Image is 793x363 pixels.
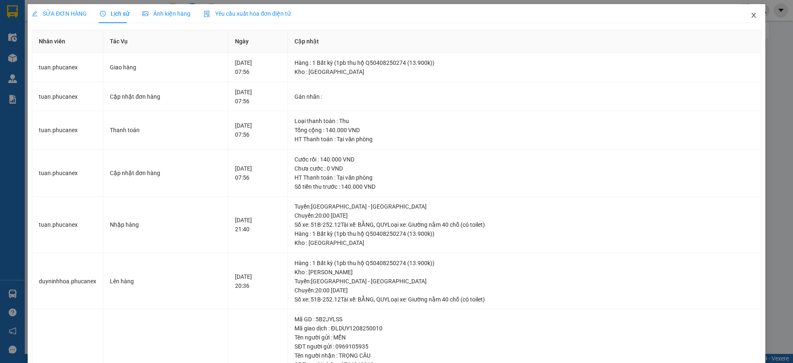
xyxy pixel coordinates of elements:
[750,12,757,19] span: close
[32,149,103,197] td: tuan.phucanex
[204,11,210,17] img: icon
[110,63,221,72] div: Giao hàng
[32,197,103,253] td: tuan.phucanex
[235,58,281,76] div: [DATE] 07:56
[142,11,148,17] span: picture
[294,116,754,126] div: Loại thanh toán : Thu
[100,11,106,17] span: clock-circle
[142,10,190,17] span: Ảnh kiện hàng
[235,216,281,234] div: [DATE] 21:40
[110,168,221,178] div: Cập nhật đơn hàng
[294,324,754,333] div: Mã giao dịch : ĐLDUY1208250010
[32,11,38,17] span: edit
[294,229,754,238] div: Hàng : 1 Bất kỳ (1pb thu hộ Q50408250274 (13.900k))
[294,126,754,135] div: Tổng cộng : 140.000 VND
[32,82,103,112] td: tuan.phucanex
[235,164,281,182] div: [DATE] 07:56
[294,333,754,342] div: Tên người gửi : MẾN
[294,342,754,351] div: SĐT người gửi : 0969105935
[294,155,754,164] div: Cước rồi : 140.000 VND
[294,351,754,360] div: Tên người nhận : TRỌNG CẦU
[294,173,754,182] div: HT Thanh toán : Tại văn phòng
[294,135,754,144] div: HT Thanh toán : Tại văn phòng
[235,272,281,290] div: [DATE] 20:36
[204,10,291,17] span: Yêu cầu xuất hóa đơn điện tử
[228,30,288,53] th: Ngày
[294,58,754,67] div: Hàng : 1 Bất kỳ (1pb thu hộ Q50408250274 (13.900k))
[32,10,87,17] span: SỬA ĐƠN HÀNG
[110,220,221,229] div: Nhập hàng
[742,4,765,27] button: Close
[32,253,103,310] td: duyninhhoa.phucanex
[110,92,221,101] div: Cập nhật đơn hàng
[294,315,754,324] div: Mã GD : 5B2JYLSS
[32,53,103,82] td: tuan.phucanex
[294,202,754,229] div: Tuyến : [GEOGRAPHIC_DATA] - [GEOGRAPHIC_DATA] Chuyến: 20:00 [DATE] Số xe: 51B-252.12 Tài xế: BẰNG...
[32,111,103,149] td: tuan.phucanex
[294,92,754,101] div: Gán nhãn :
[294,67,754,76] div: Kho : [GEOGRAPHIC_DATA]
[235,121,281,139] div: [DATE] 07:56
[100,10,129,17] span: Lịch sử
[110,277,221,286] div: Lên hàng
[32,30,103,53] th: Nhân viên
[294,277,754,304] div: Tuyến : [GEOGRAPHIC_DATA] - [GEOGRAPHIC_DATA] Chuyến: 20:00 [DATE] Số xe: 51B-252.12 Tài xế: BẰNG...
[294,259,754,268] div: Hàng : 1 Bất kỳ (1pb thu hộ Q50408250274 (13.900k))
[294,268,754,277] div: Kho : [PERSON_NAME]
[235,88,281,106] div: [DATE] 07:56
[103,30,228,53] th: Tác Vụ
[294,164,754,173] div: Chưa cước : 0 VND
[294,182,754,191] div: Số tiền thu trước : 140.000 VND
[288,30,761,53] th: Cập nhật
[294,238,754,247] div: Kho : [GEOGRAPHIC_DATA]
[110,126,221,135] div: Thanh toán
